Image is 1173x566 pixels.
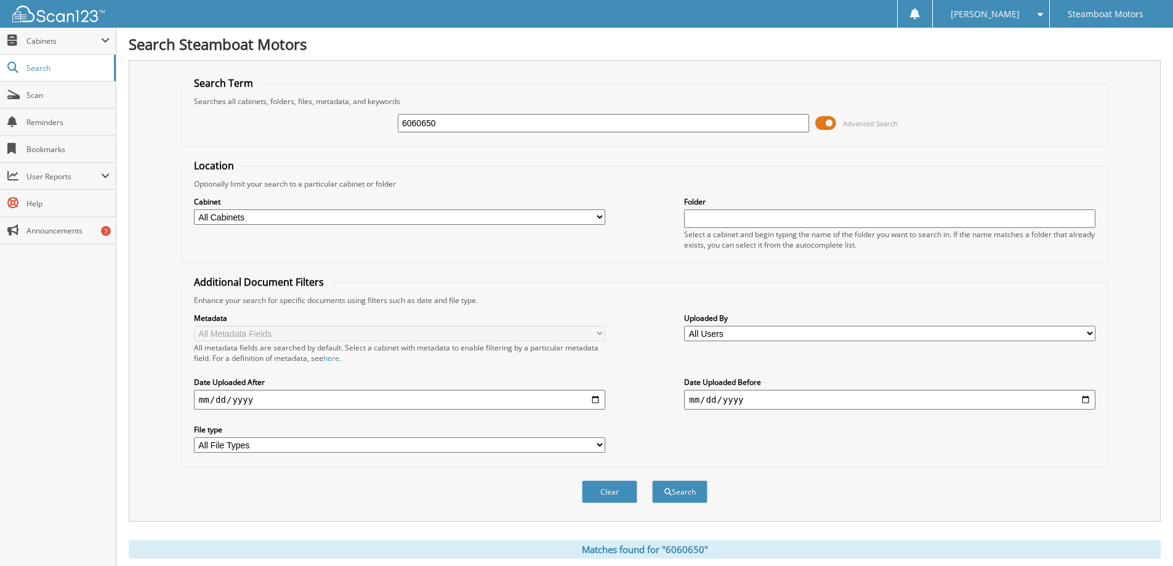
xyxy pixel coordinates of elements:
[26,117,110,127] span: Reminders
[129,34,1161,54] h1: Search Steamboat Motors
[26,198,110,209] span: Help
[26,90,110,100] span: Scan
[26,36,101,46] span: Cabinets
[582,480,637,503] button: Clear
[188,76,259,90] legend: Search Term
[684,196,1095,207] label: Folder
[194,342,605,363] div: All metadata fields are searched by default. Select a cabinet with metadata to enable filtering b...
[12,6,105,22] img: scan123-logo-white.svg
[194,313,605,323] label: Metadata
[188,96,1102,107] div: Searches all cabinets, folders, files, metadata, and keywords
[188,275,330,289] legend: Additional Document Filters
[1068,10,1143,18] span: Steamboat Motors
[26,171,101,182] span: User Reports
[194,424,605,435] label: File type
[129,540,1161,559] div: Matches found for "6060650"
[684,390,1095,410] input: end
[188,179,1102,189] div: Optionally limit your search to a particular cabinet or folder
[26,63,108,73] span: Search
[652,480,707,503] button: Search
[188,295,1102,305] div: Enhance your search for specific documents using filters such as date and file type.
[194,196,605,207] label: Cabinet
[684,229,1095,250] div: Select a cabinet and begin typing the name of the folder you want to search in. If the name match...
[194,377,605,387] label: Date Uploaded After
[101,226,111,236] div: 7
[684,313,1095,323] label: Uploaded By
[26,144,110,155] span: Bookmarks
[26,225,110,236] span: Announcements
[188,159,240,172] legend: Location
[323,353,339,363] a: here
[684,377,1095,387] label: Date Uploaded Before
[951,10,1020,18] span: [PERSON_NAME]
[843,119,898,128] span: Advanced Search
[194,390,605,410] input: start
